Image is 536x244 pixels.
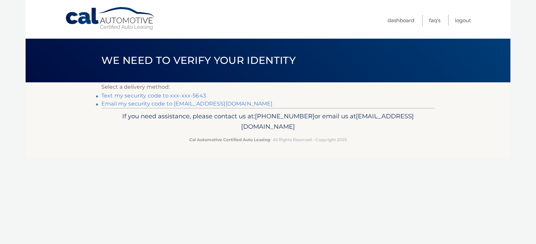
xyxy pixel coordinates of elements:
[106,111,430,132] p: If you need assistance, please contact us at: or email us at
[106,136,430,143] p: - All Rights Reserved - Copyright 2025
[101,100,273,107] a: Email my security code to [EMAIL_ADDRESS][DOMAIN_NAME]
[429,15,440,26] a: FAQ's
[65,7,156,31] a: Cal Automotive
[455,15,471,26] a: Logout
[255,112,314,120] span: [PHONE_NUMBER]
[101,92,206,99] a: Text my security code to xxx-xxx-5643
[101,82,435,92] p: Select a delivery method:
[388,15,414,26] a: Dashboard
[101,54,296,67] span: We need to verify your identity
[189,137,270,142] strong: Cal Automotive Certified Auto Leasing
